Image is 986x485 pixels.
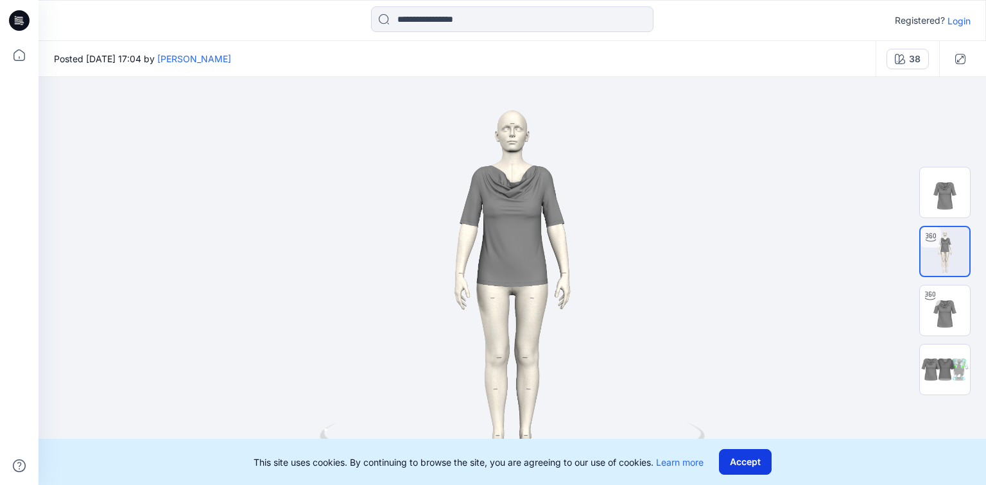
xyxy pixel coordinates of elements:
img: Front [920,167,970,217]
p: Login [947,14,971,28]
button: Accept [719,449,772,475]
img: All colorways [920,355,970,385]
span: Posted [DATE] 17:04 by [54,52,231,65]
p: Registered? [895,13,945,28]
img: Turntable without avatar [920,285,970,336]
img: Turntable with avatar [921,227,969,276]
a: [PERSON_NAME] [157,53,231,64]
button: 38 [887,49,929,69]
a: Learn more [656,457,704,468]
p: This site uses cookies. By continuing to browse the site, you are agreeing to our use of cookies. [254,455,704,469]
div: 38 [909,52,921,66]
